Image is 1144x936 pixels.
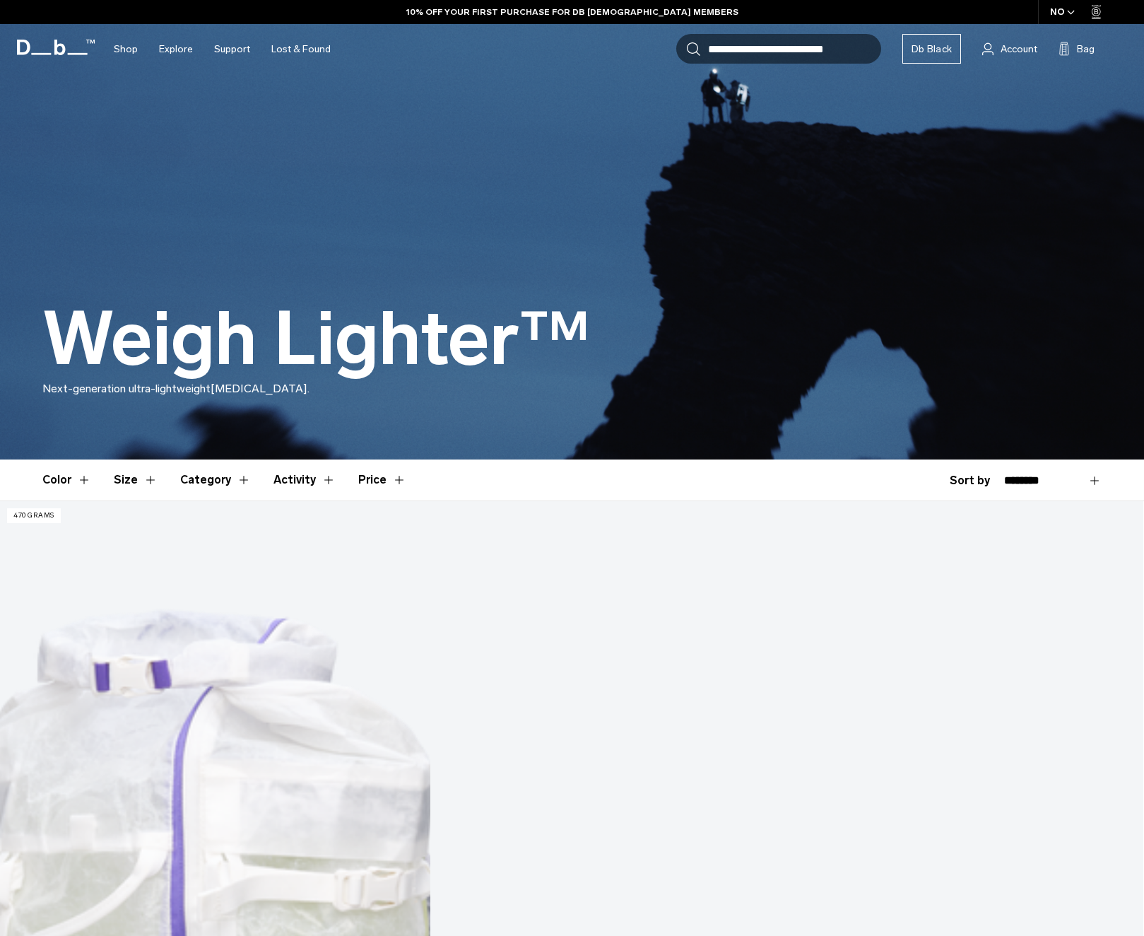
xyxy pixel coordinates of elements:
[358,460,406,501] button: Toggle Price
[1059,40,1095,57] button: Bag
[273,460,336,501] button: Toggle Filter
[42,382,211,395] span: Next-generation ultra-lightweight
[1077,42,1095,57] span: Bag
[7,508,61,523] p: 470 grams
[902,34,961,64] a: Db Black
[103,24,341,74] nav: Main Navigation
[114,24,138,74] a: Shop
[1001,42,1037,57] span: Account
[180,460,251,501] button: Toggle Filter
[159,24,193,74] a: Explore
[114,460,158,501] button: Toggle Filter
[271,24,331,74] a: Lost & Found
[42,460,91,501] button: Toggle Filter
[42,298,590,380] h1: Weigh Lighter™
[982,40,1037,57] a: Account
[211,382,309,395] span: [MEDICAL_DATA].
[406,6,738,18] a: 10% OFF YOUR FIRST PURCHASE FOR DB [DEMOGRAPHIC_DATA] MEMBERS
[214,24,250,74] a: Support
